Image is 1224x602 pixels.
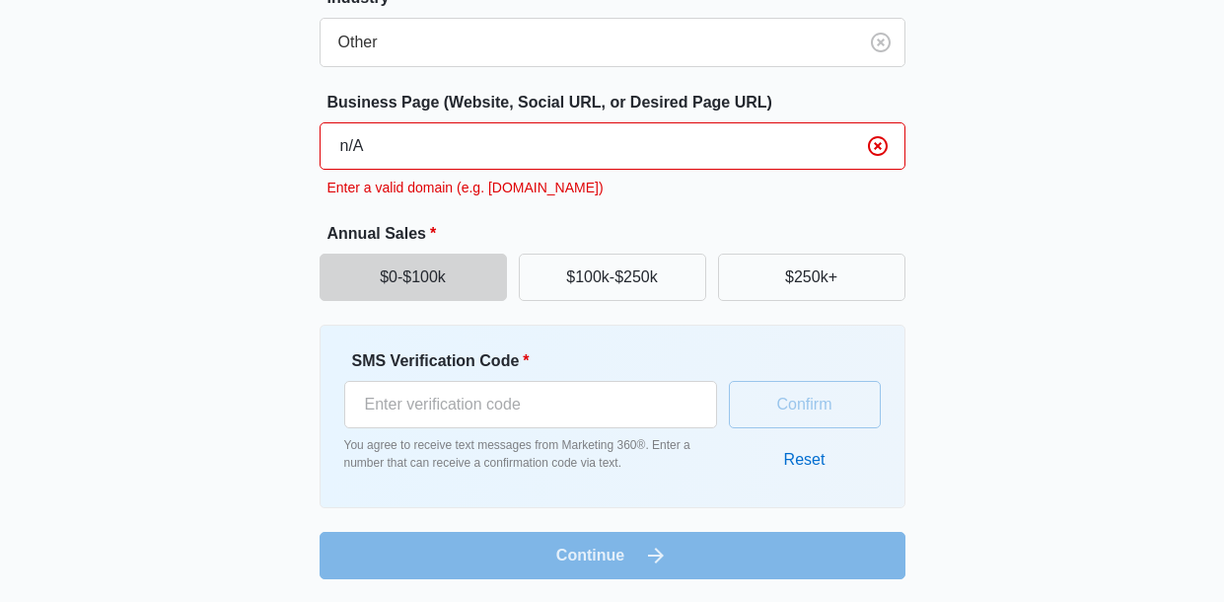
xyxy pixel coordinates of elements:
[352,349,725,373] label: SMS Verification Code
[320,122,905,170] input: e.g. janesplumbing.com
[862,130,894,162] button: Clear
[327,91,913,114] label: Business Page (Website, Social URL, or Desired Page URL)
[718,254,905,301] button: $250k+
[764,436,845,484] button: Reset
[320,254,507,301] button: $0-$100k
[327,222,913,246] label: Annual Sales
[519,254,706,301] button: $100k-$250k
[865,27,897,58] button: Clear
[344,381,717,428] input: Enter verification code
[344,436,717,472] p: You agree to receive text messages from Marketing 360®. Enter a number that can receive a confirm...
[327,178,905,198] p: Enter a valid domain (e.g. [DOMAIN_NAME])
